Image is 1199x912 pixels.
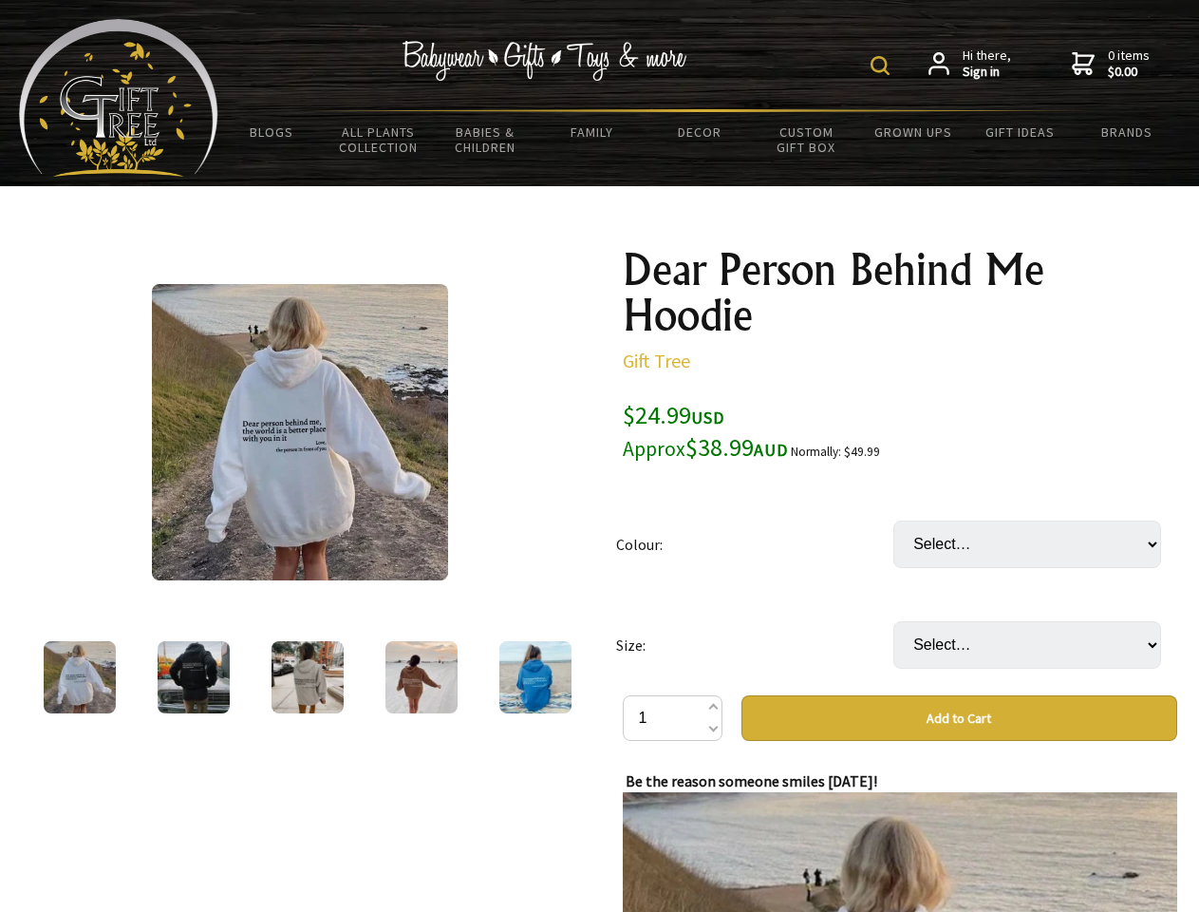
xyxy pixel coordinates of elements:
span: 0 items [1108,47,1150,81]
a: 0 items$0.00 [1072,47,1150,81]
a: Gift Ideas [966,112,1074,152]
a: Brands [1074,112,1181,152]
strong: $0.00 [1108,64,1150,81]
span: Hi there, [963,47,1011,81]
span: USD [691,407,724,428]
button: Add to Cart [741,695,1177,741]
td: Colour: [616,494,893,595]
a: BLOGS [218,112,326,152]
img: Babyware - Gifts - Toys and more... [19,19,218,177]
strong: Sign in [963,64,1011,81]
small: Approx [623,436,685,462]
a: Decor [646,112,753,152]
a: Hi there,Sign in [928,47,1011,81]
img: Dear Person Behind Me Hoodie [385,641,458,713]
a: Gift Tree [623,349,690,372]
img: Babywear - Gifts - Toys & more [403,41,687,81]
h1: Dear Person Behind Me Hoodie [623,247,1177,338]
a: Babies & Children [432,112,539,167]
img: Dear Person Behind Me Hoodie [44,641,116,713]
span: $24.99 $38.99 [623,399,788,463]
a: All Plants Collection [326,112,433,167]
a: Grown Ups [859,112,966,152]
small: Normally: $49.99 [791,444,880,460]
a: Custom Gift Box [753,112,860,167]
img: Dear Person Behind Me Hoodie [152,284,448,580]
img: Dear Person Behind Me Hoodie [158,641,230,713]
td: Size: [616,595,893,695]
img: product search [871,56,890,75]
img: Dear Person Behind Me Hoodie [499,641,571,713]
span: AUD [754,439,788,461]
a: Family [539,112,646,152]
img: Dear Person Behind Me Hoodie [272,641,344,713]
